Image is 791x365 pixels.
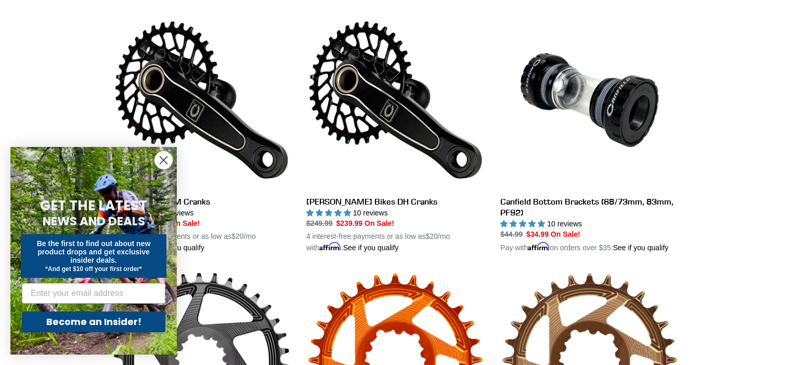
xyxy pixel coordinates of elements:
[43,213,145,229] span: NEWS AND DEALS
[40,196,147,215] span: GET THE LATEST
[37,239,151,264] span: Be the first to find out about new product drops and get exclusive insider deals.
[45,265,141,273] span: *And get $10 off your first order*
[154,151,173,169] button: Close dialog
[22,283,165,304] input: Enter your email address
[22,312,165,332] button: Become an Insider!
